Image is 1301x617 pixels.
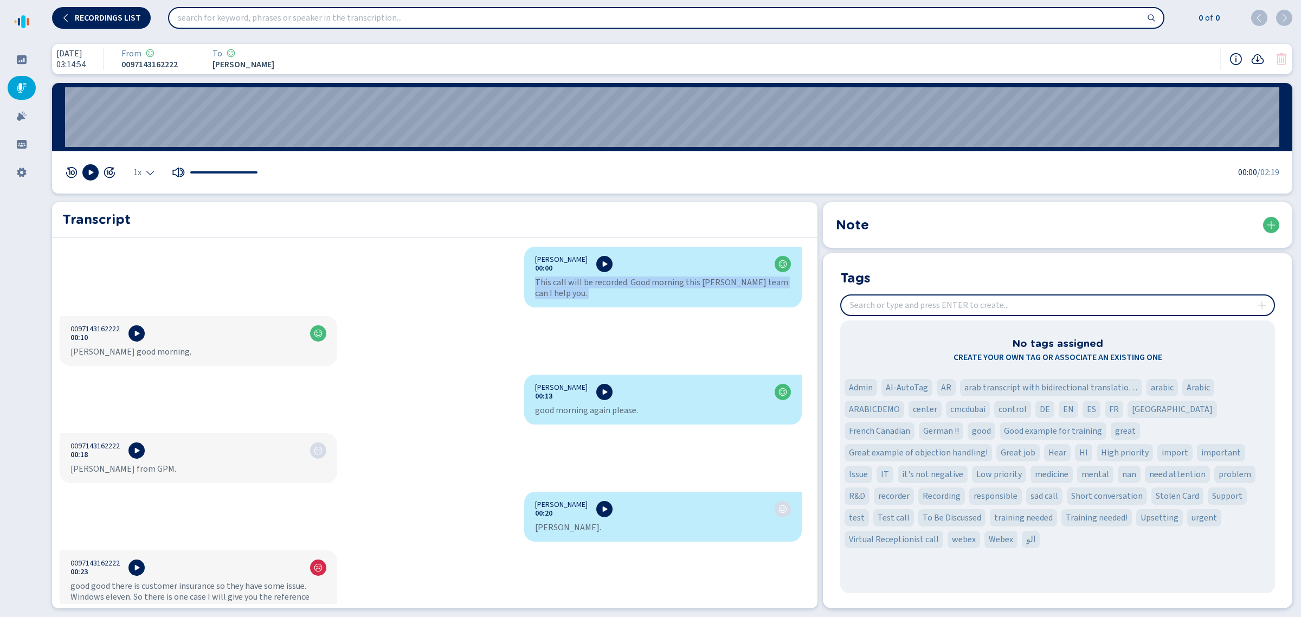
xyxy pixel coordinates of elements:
[878,511,910,524] span: Test call
[65,166,78,179] button: skip 10 sec rev [Hotkey: arrow-left]
[954,351,1162,364] span: Create your own tag or associate an existing one
[1162,446,1188,459] span: import
[1079,446,1088,459] span: HI
[227,49,235,59] div: Positive sentiment
[941,381,951,394] span: AR
[778,260,787,268] div: Positive sentiment
[146,168,154,177] svg: chevron-down
[969,487,1022,505] div: Tag 'responsible'
[314,329,323,338] div: Positive sentiment
[898,466,968,483] div: Tag 'it's not negative'
[1229,53,1242,66] button: Recording information
[1001,446,1035,459] span: Great job
[1066,511,1128,524] span: Training needed!
[314,446,323,455] div: Neutral sentiment
[132,329,141,338] svg: play
[535,392,552,401] span: 00:13
[70,346,326,357] div: [PERSON_NAME] good morning.
[8,48,36,72] div: Dashboard
[845,401,904,418] div: Tag 'ARABICDEMO'
[946,401,990,418] div: Tag 'cmcdubai'
[8,76,36,100] div: Recordings
[1022,531,1040,548] div: Tag 'الو'
[535,383,588,392] span: [PERSON_NAME]
[1212,490,1242,503] span: Support
[1026,487,1062,505] div: Tag 'sad call'
[212,49,222,59] span: To
[1275,53,1288,66] button: Your role doesn't allow you to delete this conversation
[1063,403,1074,416] span: EN
[1208,487,1247,505] div: Tag 'Support'
[778,388,787,396] div: Positive sentiment
[841,295,1274,315] input: Search or type and press ENTER to create...
[8,104,36,128] div: Alarms
[16,111,27,121] svg: alarm-filled
[1101,446,1149,459] span: High priority
[70,559,120,568] span: 0097143162222
[845,487,870,505] div: Tag 'R&D'
[909,401,942,418] div: Tag 'center'
[1035,468,1068,481] span: medicine
[886,381,928,394] span: AI-AutoTag
[778,505,787,513] div: Neutral sentiment
[778,260,787,268] svg: icon-emoji-smile
[56,60,86,69] span: 03:14:54
[1111,422,1140,440] div: Tag 'great'
[600,260,609,268] svg: play
[1071,490,1143,503] span: Short conversation
[974,490,1017,503] span: responsible
[1097,444,1153,461] div: Tag 'High priority'
[535,264,552,273] button: 00:00
[964,381,1138,394] span: arab transcript with bidirectional translation 'fashion'
[849,425,910,438] span: French Canadian
[873,509,914,526] div: Tag 'Test call'
[1105,401,1123,418] div: Tag 'FR'
[836,215,869,235] h2: Note
[989,533,1013,546] span: Webex
[968,422,995,440] div: Tag 'good'
[103,166,116,179] button: skip 10 sec fwd [Hotkey: arrow-right]
[849,511,865,524] span: test
[314,563,323,572] div: Negative sentiment
[1115,425,1136,438] span: great
[1147,379,1178,396] div: Tag 'arabic'
[103,166,116,179] svg: jump-forward
[172,166,185,179] svg: volume-up-fill
[1136,509,1183,526] div: Tag 'Upsetting'
[1044,444,1071,461] div: Tag 'Hear'
[1157,444,1193,461] div: Tag 'import'
[1203,11,1213,24] span: of
[1251,53,1264,66] button: Recording download
[70,451,88,459] button: 00:18
[1081,468,1109,481] span: mental
[1213,11,1220,24] span: 0
[1187,509,1221,526] div: Tag 'urgent'
[849,468,868,481] span: Issue
[972,425,991,438] span: good
[1048,446,1066,459] span: Hear
[999,403,1027,416] span: control
[845,444,992,461] div: Tag 'Great example of objection handling!'
[314,329,323,338] svg: icon-emoji-smile
[70,333,88,342] button: 00:10
[1219,468,1251,481] span: problem
[1151,487,1203,505] div: Tag 'Stolen Card'
[1276,10,1292,26] button: next (ENTER)
[535,500,588,509] span: [PERSON_NAME]
[70,568,88,576] button: 00:23
[1031,466,1073,483] div: Tag 'medicine'
[1238,166,1257,179] span: 00:00
[1026,533,1035,546] span: الو
[996,444,1040,461] div: Tag 'Great job'
[1197,444,1245,461] div: Tag 'important'
[849,533,939,546] span: Virtual Receptionist call
[1075,444,1092,461] div: Tag 'HI'
[82,164,99,181] button: Play [Hotkey: spacebar]
[923,425,959,438] span: German !!
[1251,10,1267,26] button: previous (shift + ENTER)
[1257,166,1279,179] span: /02:19
[1040,403,1050,416] span: DE
[923,511,981,524] span: To Be Discussed
[52,7,151,29] button: Recordings list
